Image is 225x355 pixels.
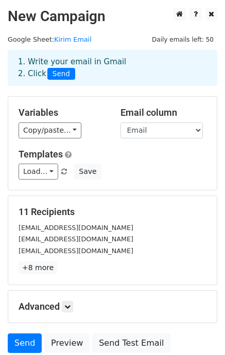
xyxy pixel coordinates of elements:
span: Daily emails left: 50 [148,34,217,45]
a: Kirim Email [54,35,92,43]
a: Send [8,333,42,353]
small: Google Sheet: [8,35,92,43]
h5: 11 Recipients [19,206,206,218]
h5: Advanced [19,301,206,312]
a: Load... [19,164,58,180]
button: Save [74,164,101,180]
small: [EMAIL_ADDRESS][DOMAIN_NAME] [19,247,133,255]
h5: Email column [120,107,207,118]
a: Preview [44,333,90,353]
h2: New Campaign [8,8,217,25]
a: Templates [19,149,63,159]
a: Daily emails left: 50 [148,35,217,43]
a: +8 more [19,261,57,274]
span: Send [47,68,75,80]
a: Copy/paste... [19,122,81,138]
a: Send Test Email [92,333,170,353]
small: [EMAIL_ADDRESS][DOMAIN_NAME] [19,235,133,243]
small: [EMAIL_ADDRESS][DOMAIN_NAME] [19,224,133,232]
div: 1. Write your email in Gmail 2. Click [10,56,215,80]
h5: Variables [19,107,105,118]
